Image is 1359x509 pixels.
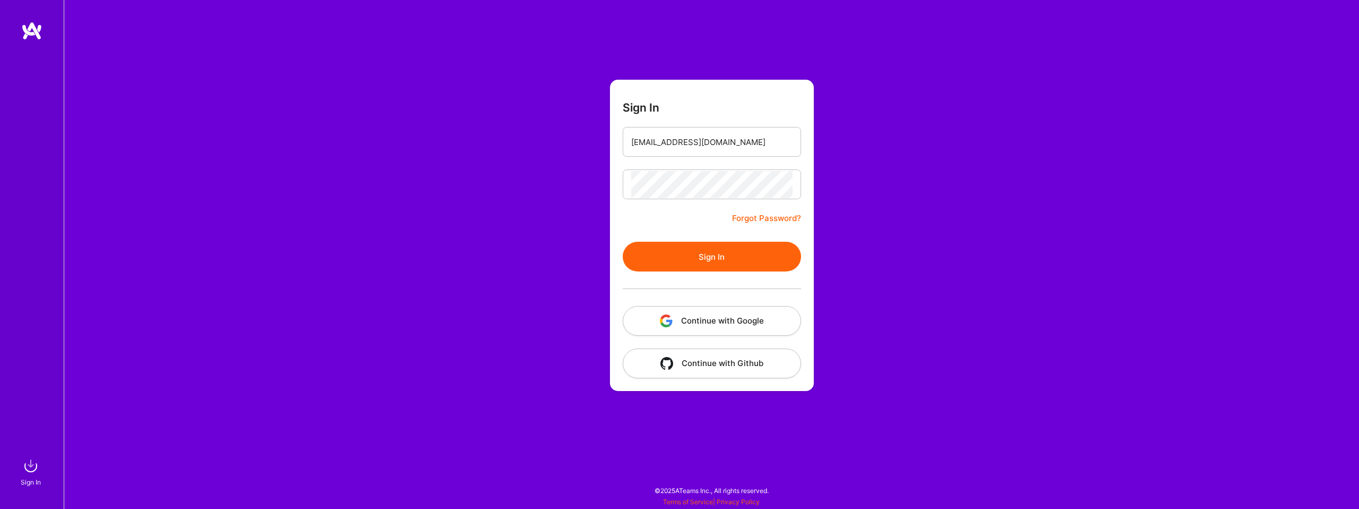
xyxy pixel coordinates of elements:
[660,357,673,370] img: icon
[623,306,801,336] button: Continue with Google
[660,315,673,327] img: icon
[623,101,659,114] h3: Sign In
[623,242,801,272] button: Sign In
[623,349,801,378] button: Continue with Github
[22,455,41,488] a: sign inSign In
[64,477,1359,504] div: © 2025 ATeams Inc., All rights reserved.
[732,212,801,225] a: Forgot Password?
[663,498,713,506] a: Terms of Service
[20,455,41,477] img: sign in
[631,129,793,156] input: Email...
[663,498,760,506] span: |
[21,477,41,488] div: Sign In
[21,21,42,40] img: logo
[717,498,760,506] a: Privacy Policy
